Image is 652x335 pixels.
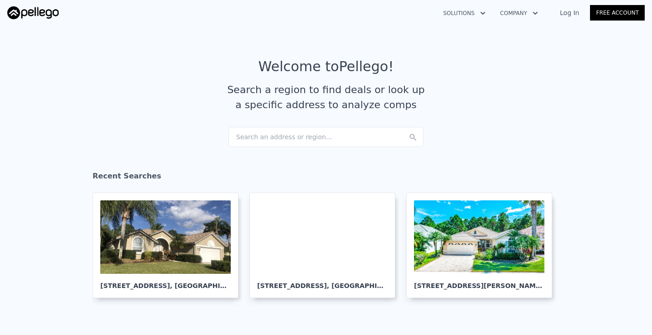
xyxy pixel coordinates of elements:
img: Pellego [7,6,59,19]
button: Solutions [436,5,493,21]
button: Company [493,5,545,21]
a: [STREET_ADDRESS], [GEOGRAPHIC_DATA][PERSON_NAME] [249,193,403,298]
div: Search an address or region... [228,127,424,147]
div: Welcome to Pellego ! [259,58,394,75]
a: Log In [549,8,590,17]
div: Search a region to find deals or look up a specific address to analyze comps [224,82,428,112]
a: Free Account [590,5,645,21]
div: Recent Searches [93,163,559,193]
div: [STREET_ADDRESS] , [GEOGRAPHIC_DATA][PERSON_NAME] [257,274,388,290]
a: [STREET_ADDRESS], [GEOGRAPHIC_DATA][PERSON_NAME] [93,193,246,298]
a: [STREET_ADDRESS][PERSON_NAME], [GEOGRAPHIC_DATA][PERSON_NAME] [406,193,559,298]
div: [STREET_ADDRESS] , [GEOGRAPHIC_DATA][PERSON_NAME] [100,274,231,290]
div: [STREET_ADDRESS][PERSON_NAME] , [GEOGRAPHIC_DATA][PERSON_NAME] [414,274,544,290]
